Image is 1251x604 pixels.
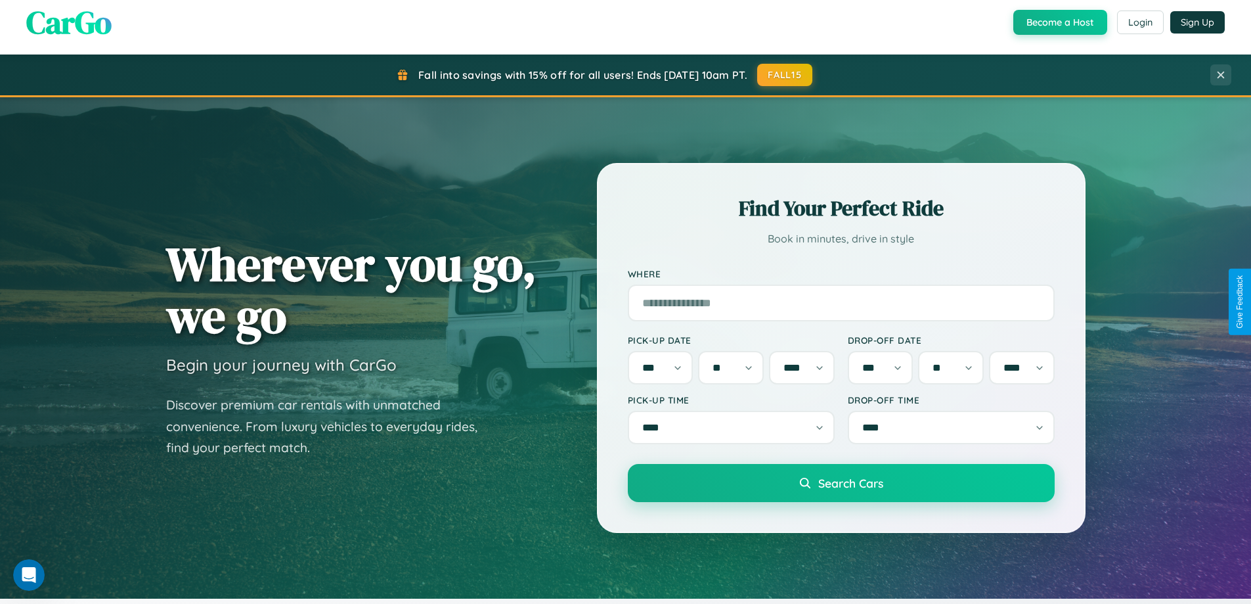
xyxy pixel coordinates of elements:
span: CarGo [26,1,112,44]
div: Give Feedback [1235,275,1244,329]
button: Login [1117,11,1164,34]
span: Search Cars [818,476,883,490]
button: Search Cars [628,464,1055,502]
button: FALL15 [757,64,812,86]
label: Pick-up Time [628,394,835,406]
h3: Begin your journey with CarGo [166,355,397,375]
p: Book in minutes, drive in style [628,229,1055,248]
iframe: Intercom live chat [13,559,45,591]
label: Drop-off Time [848,394,1055,406]
p: Discover premium car rentals with unmatched convenience. From luxury vehicles to everyday rides, ... [166,394,494,459]
button: Become a Host [1013,10,1107,35]
label: Drop-off Date [848,335,1055,346]
span: Fall into savings with 15% off for all users! Ends [DATE] 10am PT. [418,68,747,81]
h2: Find Your Perfect Ride [628,194,1055,223]
h1: Wherever you go, we go [166,238,537,342]
label: Where [628,268,1055,279]
label: Pick-up Date [628,335,835,346]
button: Sign Up [1170,11,1225,34]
